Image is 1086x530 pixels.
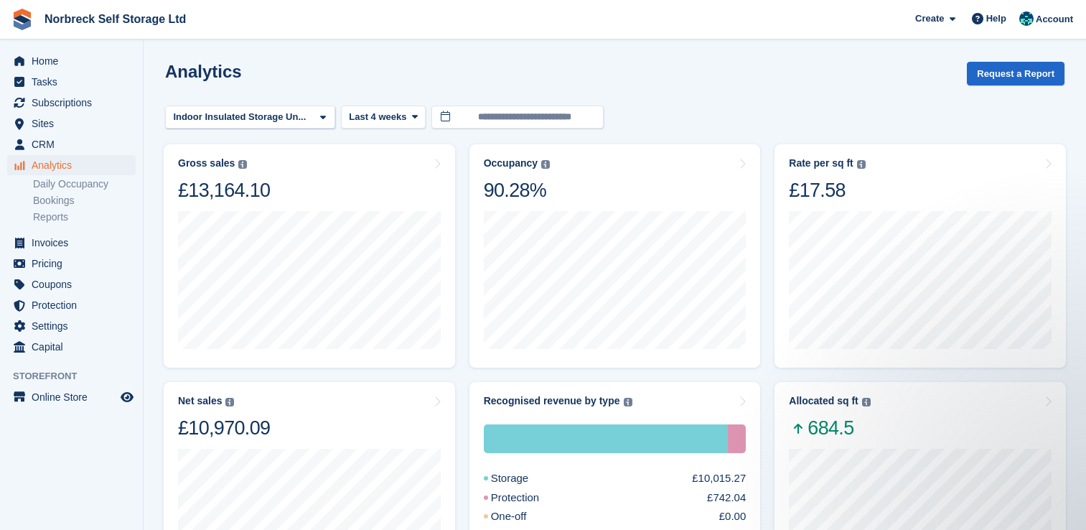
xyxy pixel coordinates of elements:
a: menu [7,337,136,357]
button: Request a Report [967,62,1064,85]
div: Indoor Insulated Storage Un... [171,110,312,124]
span: Account [1036,12,1073,27]
div: Allocated sq ft [789,395,858,407]
a: menu [7,155,136,175]
div: Protection [484,490,574,506]
span: Tasks [32,72,118,92]
div: £17.58 [789,178,865,203]
div: £0.00 [719,508,746,525]
div: Occupancy [484,157,538,169]
a: Reports [33,210,136,224]
a: menu [7,72,136,92]
a: menu [7,295,136,315]
div: One-off [484,508,561,525]
button: Last 4 weeks [341,106,426,129]
a: menu [7,254,136,274]
div: Rate per sq ft [789,157,853,169]
span: Home [32,51,118,71]
div: £10,970.09 [178,416,270,440]
img: icon-info-grey-7440780725fd019a000dd9b08b2336e03edf1995a4989e88bcd33f0948082b44.svg [541,160,550,169]
img: Sally King [1019,11,1034,26]
div: 90.28% [484,178,550,203]
a: menu [7,51,136,71]
a: menu [7,93,136,113]
span: Subscriptions [32,93,118,113]
a: Bookings [33,194,136,208]
span: Protection [32,295,118,315]
img: icon-info-grey-7440780725fd019a000dd9b08b2336e03edf1995a4989e88bcd33f0948082b44.svg [862,398,871,406]
span: Online Store [32,387,118,407]
img: icon-info-grey-7440780725fd019a000dd9b08b2336e03edf1995a4989e88bcd33f0948082b44.svg [225,398,234,406]
img: icon-info-grey-7440780725fd019a000dd9b08b2336e03edf1995a4989e88bcd33f0948082b44.svg [624,398,632,406]
a: menu [7,233,136,253]
span: Create [915,11,944,26]
span: Invoices [32,233,118,253]
span: Analytics [32,155,118,175]
div: £742.04 [707,490,746,506]
span: Storefront [13,369,143,383]
span: Help [986,11,1006,26]
div: Protection [728,424,746,453]
div: £13,164.10 [178,178,270,203]
img: icon-info-grey-7440780725fd019a000dd9b08b2336e03edf1995a4989e88bcd33f0948082b44.svg [857,160,866,169]
span: Coupons [32,274,118,294]
a: menu [7,113,136,134]
img: stora-icon-8386f47178a22dfd0bd8f6a31ec36ba5ce8667c1dd55bd0f319d3a0aa187defe.svg [11,9,33,30]
h2: Analytics [165,62,242,81]
span: Settings [32,316,118,336]
a: menu [7,274,136,294]
span: CRM [32,134,118,154]
a: menu [7,316,136,336]
span: Pricing [32,254,118,274]
span: Last 4 weeks [349,110,406,124]
a: menu [7,134,136,154]
span: 684.5 [789,416,870,440]
span: Capital [32,337,118,357]
div: Storage [484,424,728,453]
span: Sites [32,113,118,134]
a: Daily Occupancy [33,177,136,191]
img: icon-info-grey-7440780725fd019a000dd9b08b2336e03edf1995a4989e88bcd33f0948082b44.svg [238,160,247,169]
div: Gross sales [178,157,235,169]
div: Net sales [178,395,222,407]
a: Preview store [118,389,136,406]
div: £10,015.27 [692,470,746,487]
a: menu [7,387,136,407]
div: Recognised revenue by type [484,395,620,407]
a: Norbreck Self Storage Ltd [39,7,192,31]
div: Storage [484,470,563,487]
